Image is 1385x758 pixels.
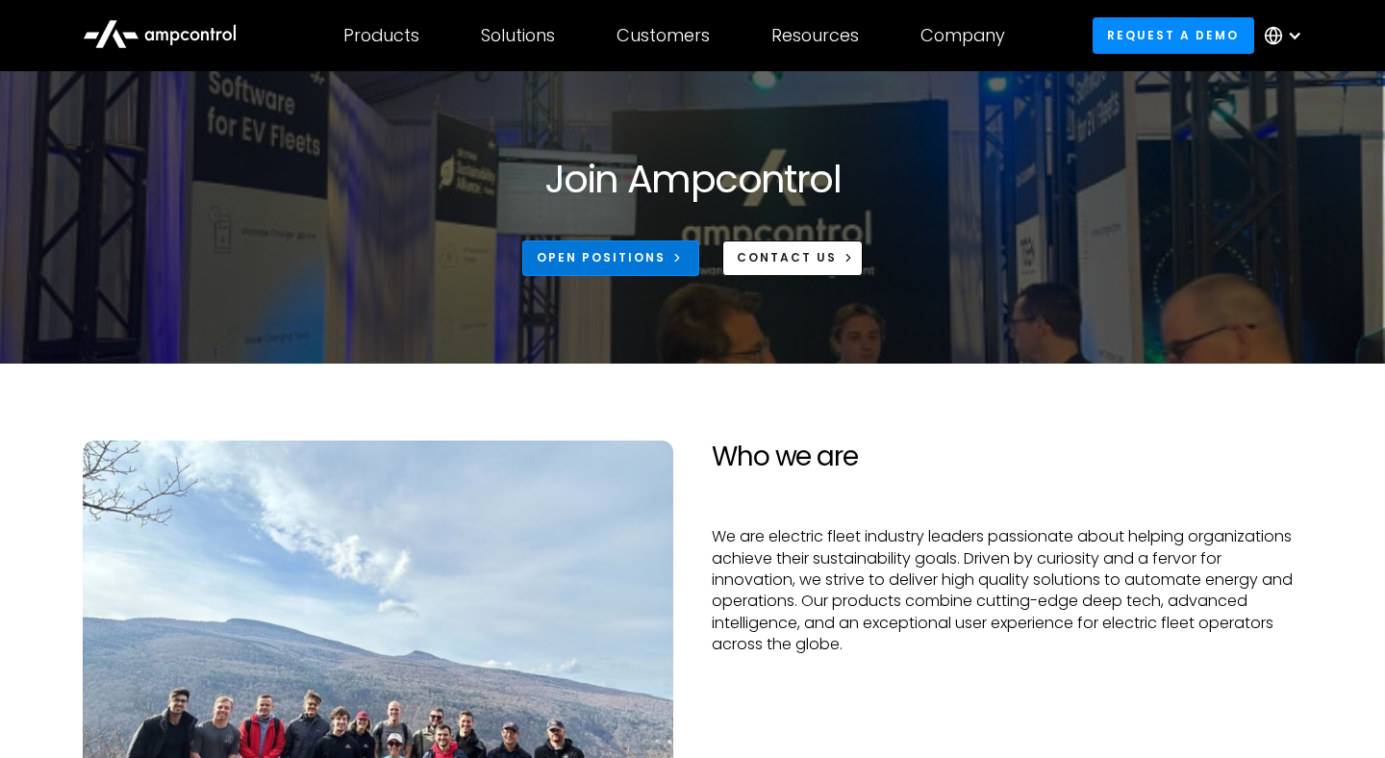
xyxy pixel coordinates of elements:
[737,249,837,266] div: CONTACT US
[522,240,699,276] a: Open Positions
[343,25,419,46] div: Products
[617,25,710,46] div: Customers
[544,156,841,202] h1: Join Ampcontrol
[481,25,555,46] div: Solutions
[712,526,1302,655] p: We are electric fleet industry leaders passionate about helping organizations achieve their susta...
[920,25,1005,46] div: Company
[712,441,1302,473] h2: Who we are
[537,249,666,266] div: Open Positions
[1093,17,1254,53] a: Request a demo
[722,240,864,276] a: CONTACT US
[771,25,859,46] div: Resources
